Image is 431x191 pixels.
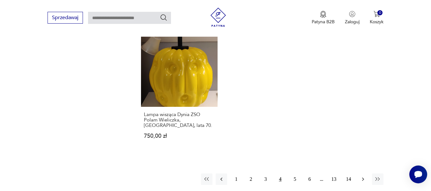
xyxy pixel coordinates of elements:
[144,133,215,139] p: 750,00 zł
[274,173,286,185] button: 4
[304,173,315,185] button: 6
[160,14,167,21] button: Szukaj
[320,11,326,18] img: Ikona medalu
[209,8,228,27] img: Patyna - sklep z meblami i dekoracjami vintage
[377,10,383,16] div: 0
[370,19,383,25] p: Koszyk
[312,11,335,25] button: Patyna B2B
[328,173,339,185] button: 13
[141,30,218,151] a: Lampa wisząca Dynia ZSO Polam Wieliczka, Polska, lata 70.Lampa wisząca Dynia ZSO Polam Wieliczka,...
[374,11,380,17] img: Ikona koszyka
[345,11,360,25] button: Zaloguj
[312,11,335,25] a: Ikona medaluPatyna B2B
[312,19,335,25] p: Patyna B2B
[343,173,354,185] button: 14
[230,173,242,185] button: 1
[409,165,427,183] iframe: Smartsupp widget button
[260,173,271,185] button: 3
[345,19,360,25] p: Zaloguj
[48,12,83,24] button: Sprzedawaj
[245,173,256,185] button: 2
[289,173,301,185] button: 5
[370,11,383,25] button: 0Koszyk
[144,112,215,128] h3: Lampa wisząca Dynia ZSO Polam Wieliczka, [GEOGRAPHIC_DATA], lata 70.
[349,11,355,17] img: Ikonka użytkownika
[48,16,83,20] a: Sprzedawaj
